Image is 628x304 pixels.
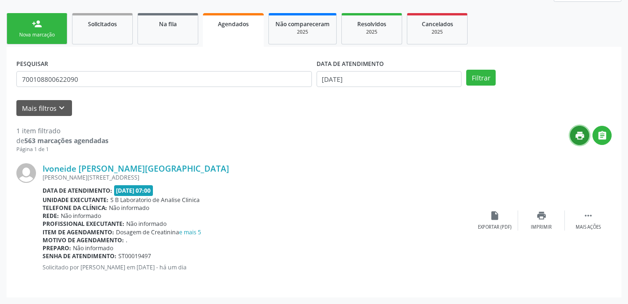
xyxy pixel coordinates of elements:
[88,20,117,28] span: Solicitados
[536,210,547,221] i: print
[32,19,42,29] div: person_add
[490,210,500,221] i: insert_drive_file
[16,57,48,71] label: PESQUISAR
[531,224,552,231] div: Imprimir
[466,70,496,86] button: Filtrar
[16,126,108,136] div: 1 item filtrado
[43,174,471,181] div: [PERSON_NAME][STREET_ADDRESS]
[73,244,113,252] span: Não informado
[159,20,177,28] span: Na fila
[348,29,395,36] div: 2025
[114,185,153,196] span: [DATE] 07:00
[61,212,101,220] span: Não informado
[43,187,112,195] b: Data de atendimento:
[570,126,589,145] button: print
[218,20,249,28] span: Agendados
[109,204,149,212] span: Não informado
[126,236,127,244] span: .
[110,196,200,204] span: S B Laboratorio de Analise Clinica
[43,263,471,271] p: Solicitado por [PERSON_NAME] em [DATE] - há um dia
[43,244,71,252] b: Preparo:
[43,236,124,244] b: Motivo de agendamento:
[592,126,612,145] button: 
[583,210,593,221] i: 
[422,20,453,28] span: Cancelados
[16,100,72,116] button: Mais filtroskeyboard_arrow_down
[16,145,108,153] div: Página 1 de 1
[478,224,512,231] div: Exportar (PDF)
[126,220,166,228] span: Não informado
[43,212,59,220] b: Rede:
[275,29,330,36] div: 2025
[14,31,60,38] div: Nova marcação
[43,220,124,228] b: Profissional executante:
[118,252,151,260] span: ST00019497
[575,130,585,141] i: print
[43,196,108,204] b: Unidade executante:
[16,136,108,145] div: de
[116,228,201,236] span: Dosagem de Creatinina
[179,228,201,236] a: e mais 5
[43,163,229,174] a: Ivoneide [PERSON_NAME][GEOGRAPHIC_DATA]
[275,20,330,28] span: Não compareceram
[43,228,114,236] b: Item de agendamento:
[317,71,462,87] input: Selecione um intervalo
[576,224,601,231] div: Mais ações
[317,57,384,71] label: DATA DE ATENDIMENTO
[16,163,36,183] img: img
[43,204,107,212] b: Telefone da clínica:
[414,29,461,36] div: 2025
[43,252,116,260] b: Senha de atendimento:
[597,130,607,141] i: 
[57,103,67,113] i: keyboard_arrow_down
[16,71,312,87] input: Nome, CNS
[357,20,386,28] span: Resolvidos
[24,136,108,145] strong: 563 marcações agendadas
